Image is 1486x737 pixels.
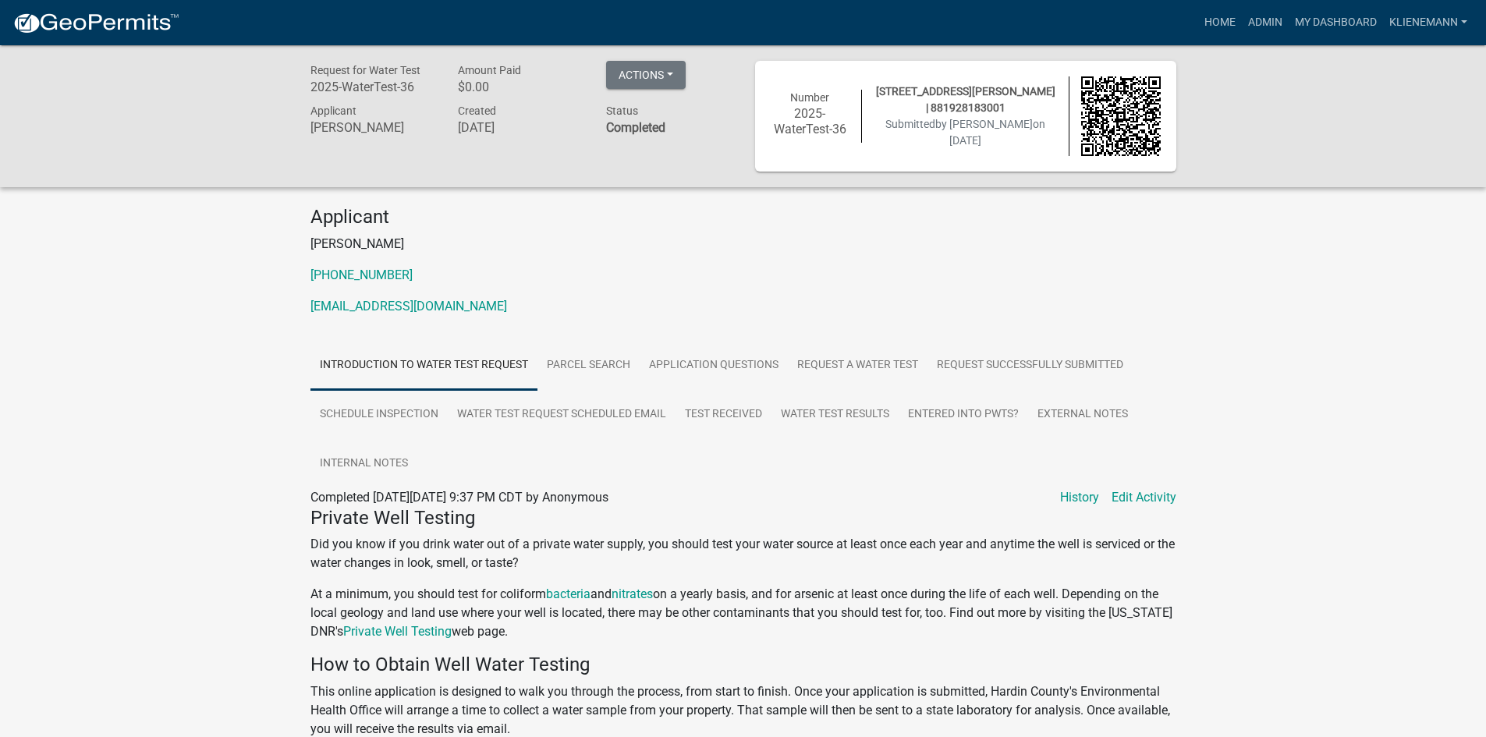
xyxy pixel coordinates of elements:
[310,206,1176,229] h4: Applicant
[606,61,686,89] button: Actions
[1081,76,1161,156] img: QR code
[448,390,676,440] a: Water Test Request Scheduled Email
[458,120,583,135] h6: [DATE]
[310,490,608,505] span: Completed [DATE][DATE] 9:37 PM CDT by Anonymous
[771,390,899,440] a: Water Test Results
[546,586,590,601] a: bacteria
[310,585,1176,641] p: At a minimum, you should test for coliform and on a yearly basis, and for arsenic at least once d...
[1112,488,1176,507] a: Edit Activity
[771,106,850,136] h6: 2025-WaterTest-36
[885,118,1045,147] span: Submitted on [DATE]
[935,118,1033,130] span: by [PERSON_NAME]
[612,586,653,601] a: nitrates
[310,341,537,391] a: Introduction to Water Test Request
[458,105,496,117] span: Created
[876,85,1055,114] span: [STREET_ADDRESS][PERSON_NAME] | 881928183001
[310,299,507,314] a: [EMAIL_ADDRESS][DOMAIN_NAME]
[310,105,356,117] span: Applicant
[458,80,583,94] h6: $0.00
[676,390,771,440] a: Test Received
[310,390,448,440] a: Schedule Inspection
[1198,8,1242,37] a: Home
[606,120,665,135] strong: Completed
[343,624,452,639] a: Private Well Testing
[1383,8,1474,37] a: klienemann
[310,654,1176,676] h4: How to Obtain Well Water Testing
[1242,8,1289,37] a: Admin
[927,341,1133,391] a: Request Successfully Submitted
[310,235,1176,253] p: [PERSON_NAME]
[310,507,1176,530] h4: Private Well Testing
[899,390,1028,440] a: Entered into PWTS?
[788,341,927,391] a: Request a Water Test
[310,439,417,489] a: Internal Notes
[458,64,521,76] span: Amount Paid
[606,105,638,117] span: Status
[1028,390,1137,440] a: External Notes
[790,91,829,104] span: Number
[310,120,435,135] h6: [PERSON_NAME]
[310,64,420,76] span: Request for Water Test
[310,80,435,94] h6: 2025-WaterTest-36
[310,268,413,282] a: [PHONE_NUMBER]
[1060,488,1099,507] a: History
[640,341,788,391] a: Application Questions
[537,341,640,391] a: Parcel search
[310,535,1176,572] p: Did you know if you drink water out of a private water supply, you should test your water source ...
[1289,8,1383,37] a: My Dashboard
